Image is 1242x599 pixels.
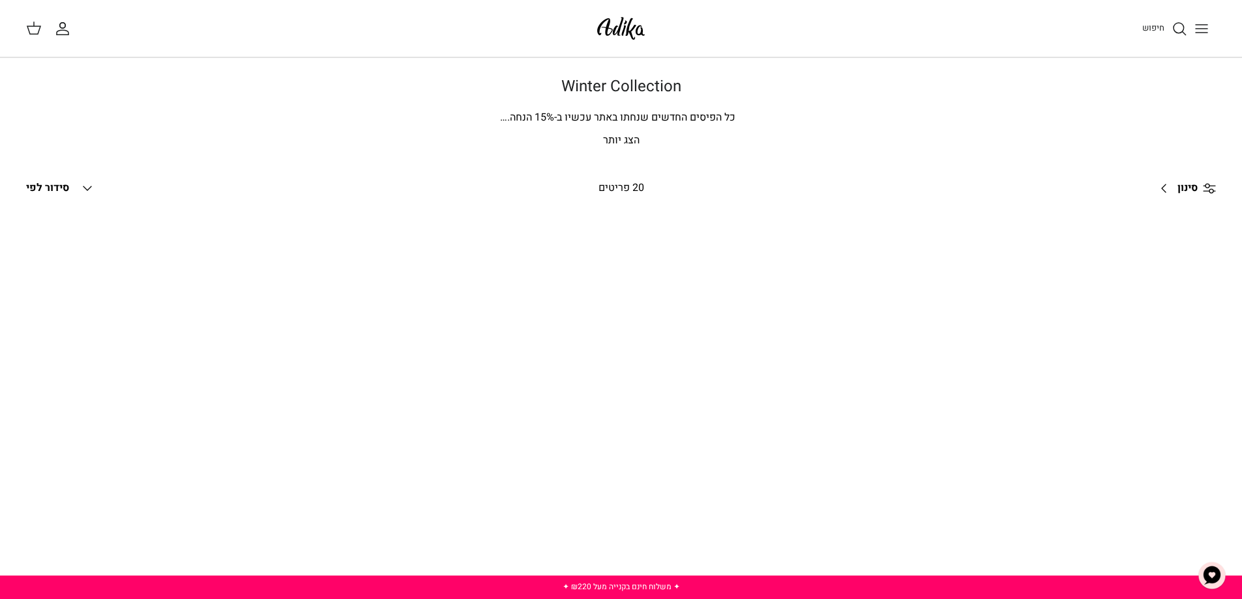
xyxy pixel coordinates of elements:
p: הצג יותר [165,132,1078,149]
button: Toggle menu [1187,14,1216,43]
img: Adika IL [593,13,649,44]
span: 15 [535,110,546,125]
h1: Winter Collection [165,78,1078,96]
span: סינון [1177,180,1198,197]
a: חיפוש [1142,21,1187,37]
a: ✦ משלוח חינם בקנייה מעל ₪220 ✦ [563,581,680,592]
a: סינון [1151,173,1216,204]
span: סידור לפי [26,180,69,196]
button: צ'אט [1192,556,1232,595]
span: חיפוש [1142,22,1164,34]
a: החשבון שלי [55,21,76,37]
button: סידור לפי [26,174,95,203]
span: % הנחה. [500,110,554,125]
div: 20 פריטים [484,180,758,197]
span: כל הפיסים החדשים שנחתו באתר עכשיו ב- [554,110,735,125]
